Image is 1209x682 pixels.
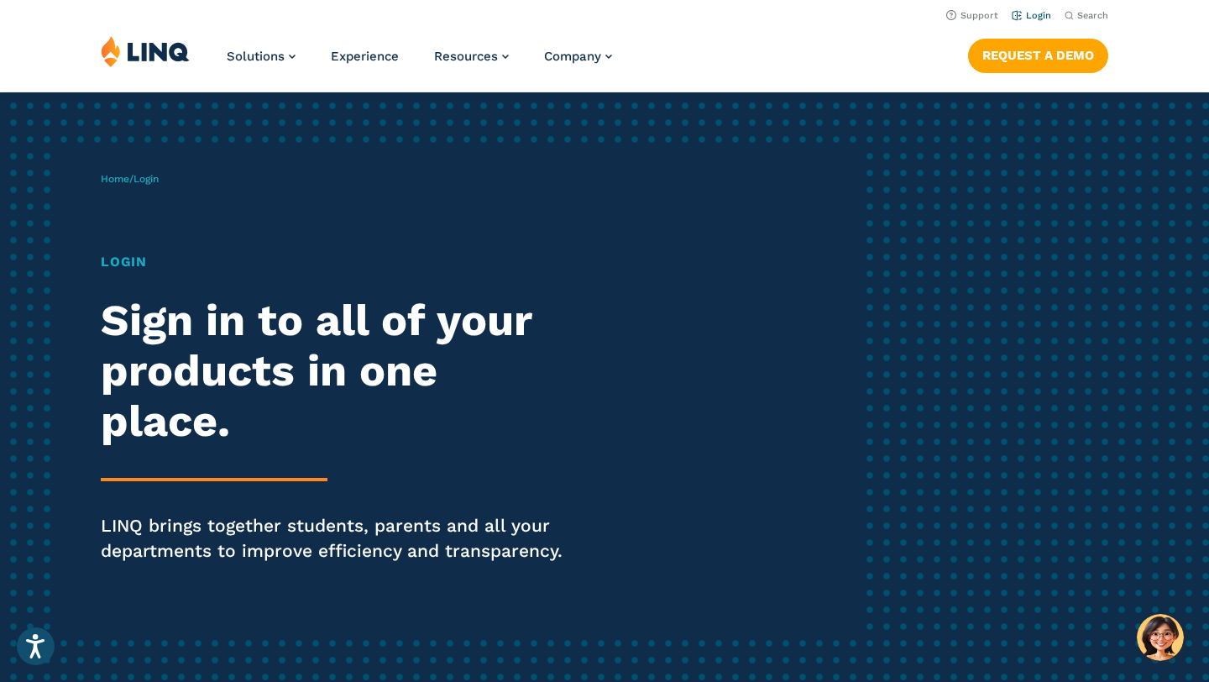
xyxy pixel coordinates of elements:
[968,39,1108,72] a: Request a Demo
[101,252,567,272] h1: Login
[101,513,567,564] p: LINQ brings together students, parents and all your departments to improve efficiency and transpa...
[101,296,567,446] h2: Sign in to all of your products in one place.
[227,49,285,64] span: Solutions
[101,173,159,185] span: /
[227,35,612,91] nav: Primary Navigation
[1137,614,1184,661] button: Hello, have a question? Let’s chat.
[946,10,998,21] a: Support
[101,35,190,67] img: LINQ | K‑12 Software
[968,35,1108,72] nav: Button Navigation
[133,173,159,185] span: Login
[434,49,498,64] span: Resources
[1077,10,1108,21] span: Search
[1065,9,1108,22] button: Open Search Bar
[331,49,399,64] a: Experience
[544,49,601,64] span: Company
[434,49,509,64] a: Resources
[544,49,612,64] a: Company
[101,173,129,185] a: Home
[227,49,296,64] a: Solutions
[1012,10,1051,21] a: Login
